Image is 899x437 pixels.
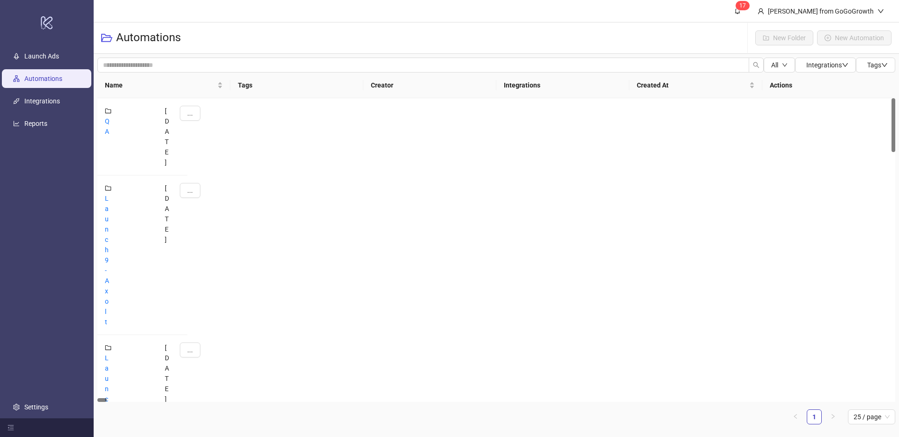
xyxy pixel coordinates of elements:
[771,61,778,69] span: All
[807,409,822,424] li: 1
[764,6,877,16] div: [PERSON_NAME] from GoGoGrowth
[764,58,795,73] button: Alldown
[854,410,890,424] span: 25 / page
[105,117,110,135] a: QA
[105,80,215,90] span: Name
[806,61,848,69] span: Integrations
[753,62,759,68] span: search
[24,403,48,411] a: Settings
[867,61,888,69] span: Tags
[105,108,111,114] span: folder
[116,30,181,45] h3: Automations
[24,52,59,60] a: Launch Ads
[793,414,798,419] span: left
[807,410,821,424] a: 1
[187,346,193,354] span: ...
[734,7,741,14] span: bell
[105,185,111,191] span: folder
[739,2,743,9] span: 1
[230,73,363,98] th: Tags
[755,30,813,45] button: New Folder
[788,409,803,424] li: Previous Page
[762,73,895,98] th: Actions
[877,8,884,15] span: down
[180,342,200,357] button: ...
[758,8,764,15] span: user
[825,409,840,424] li: Next Page
[629,73,762,98] th: Created At
[7,424,14,431] span: menu-fold
[187,109,193,117] span: ...
[97,73,230,98] th: Name
[496,73,629,98] th: Integrations
[795,58,856,73] button: Integrationsdown
[743,2,746,9] span: 7
[180,106,200,121] button: ...
[24,97,60,105] a: Integrations
[842,62,848,68] span: down
[848,409,895,424] div: Page Size
[637,80,747,90] span: Created At
[187,187,193,194] span: ...
[105,344,111,351] span: folder
[180,183,200,198] button: ...
[782,62,788,68] span: down
[24,75,62,82] a: Automations
[881,62,888,68] span: down
[157,175,172,335] div: [DATE]
[825,409,840,424] button: right
[856,58,895,73] button: Tagsdown
[24,120,47,127] a: Reports
[736,1,750,10] sup: 17
[157,98,172,175] div: [DATE]
[830,414,836,419] span: right
[101,32,112,44] span: folder-open
[788,409,803,424] button: left
[363,73,496,98] th: Creator
[105,195,109,326] a: Launch 9 - Axolt
[817,30,892,45] button: New Automation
